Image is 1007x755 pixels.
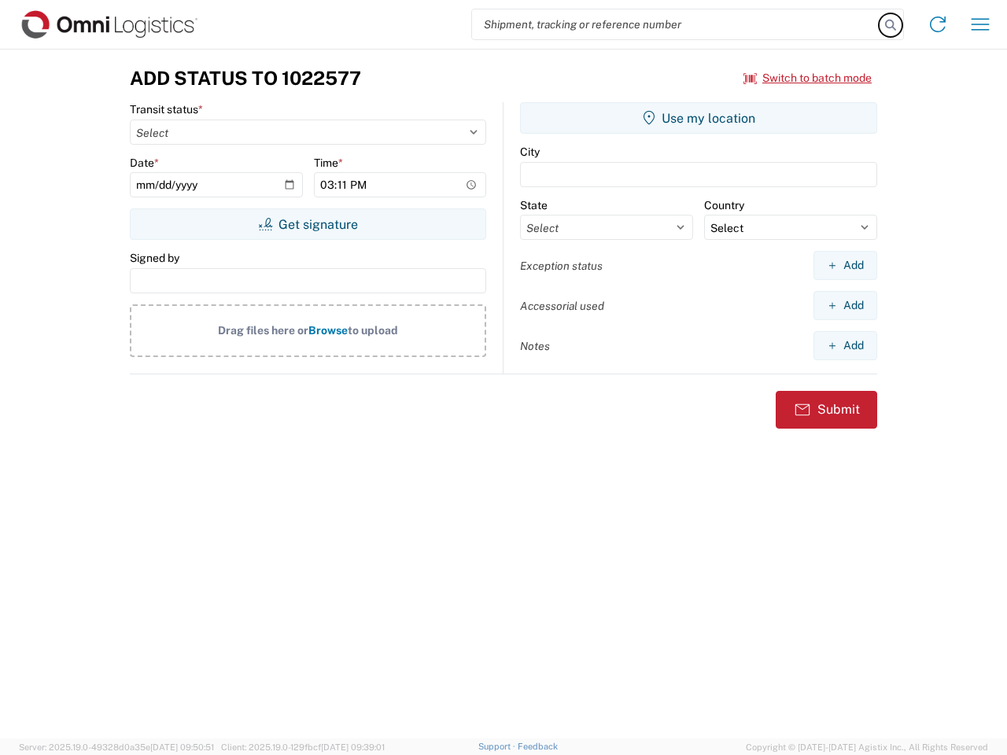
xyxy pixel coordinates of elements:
[221,742,385,752] span: Client: 2025.19.0-129fbcf
[746,740,988,754] span: Copyright © [DATE]-[DATE] Agistix Inc., All Rights Reserved
[520,339,550,353] label: Notes
[130,156,159,170] label: Date
[813,291,877,320] button: Add
[19,742,214,752] span: Server: 2025.19.0-49328d0a35e
[130,208,486,240] button: Get signature
[130,251,179,265] label: Signed by
[813,251,877,280] button: Add
[218,324,308,337] span: Drag files here or
[520,259,603,273] label: Exception status
[813,331,877,360] button: Add
[314,156,343,170] label: Time
[704,198,744,212] label: Country
[321,742,385,752] span: [DATE] 09:39:01
[308,324,348,337] span: Browse
[130,102,203,116] label: Transit status
[150,742,214,752] span: [DATE] 09:50:51
[520,299,604,313] label: Accessorial used
[130,67,361,90] h3: Add Status to 1022577
[348,324,398,337] span: to upload
[776,391,877,429] button: Submit
[520,198,548,212] label: State
[743,65,872,91] button: Switch to batch mode
[518,742,558,751] a: Feedback
[478,742,518,751] a: Support
[520,102,877,134] button: Use my location
[520,145,540,159] label: City
[472,9,880,39] input: Shipment, tracking or reference number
